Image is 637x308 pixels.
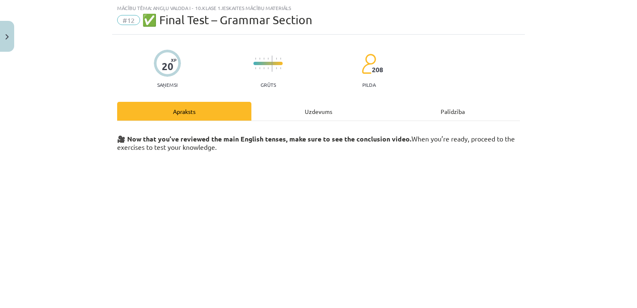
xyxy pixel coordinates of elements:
[255,58,256,60] img: icon-short-line-57e1e144782c952c97e751825c79c345078a6d821885a25fce030b3d8c18986b.svg
[259,58,260,60] img: icon-short-line-57e1e144782c952c97e751825c79c345078a6d821885a25fce030b3d8c18986b.svg
[117,102,251,121] div: Apraksts
[259,67,260,69] img: icon-short-line-57e1e144782c952c97e751825c79c345078a6d821885a25fce030b3d8c18986b.svg
[268,58,268,60] img: icon-short-line-57e1e144782c952c97e751825c79c345078a6d821885a25fce030b3d8c18986b.svg
[255,67,256,69] img: icon-short-line-57e1e144782c952c97e751825c79c345078a6d821885a25fce030b3d8c18986b.svg
[171,58,176,62] span: XP
[276,67,277,69] img: icon-short-line-57e1e144782c952c97e751825c79c345078a6d821885a25fce030b3d8c18986b.svg
[386,102,520,121] div: Palīdzība
[117,129,520,152] h3: When you’re ready, proceed to the exercises to test your knowledge.
[280,58,281,60] img: icon-short-line-57e1e144782c952c97e751825c79c345078a6d821885a25fce030b3d8c18986b.svg
[162,61,173,72] div: 20
[261,82,276,88] p: Grūts
[372,66,383,73] span: 208
[280,67,281,69] img: icon-short-line-57e1e144782c952c97e751825c79c345078a6d821885a25fce030b3d8c18986b.svg
[361,53,376,74] img: students-c634bb4e5e11cddfef0936a35e636f08e4e9abd3cc4e673bd6f9a4125e45ecb1.svg
[251,102,386,121] div: Uzdevums
[268,67,268,69] img: icon-short-line-57e1e144782c952c97e751825c79c345078a6d821885a25fce030b3d8c18986b.svg
[117,5,520,11] div: Mācību tēma: Angļu valoda i - 10.klase 1.ieskaites mācību materiāls
[117,15,140,25] span: #12
[5,34,9,40] img: icon-close-lesson-0947bae3869378f0d4975bcd49f059093ad1ed9edebbc8119c70593378902aed.svg
[154,82,181,88] p: Saņemsi
[117,134,411,143] strong: 🎥 Now that you’ve reviewed the main English tenses, make sure to see the conclusion video.
[362,82,376,88] p: pilda
[272,56,273,72] img: icon-long-line-d9ea69661e0d244f92f715978eff75569469978d946b2353a9bb055b3ed8787d.svg
[276,58,277,60] img: icon-short-line-57e1e144782c952c97e751825c79c345078a6d821885a25fce030b3d8c18986b.svg
[142,13,312,27] span: ✅ Final Test – Grammar Section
